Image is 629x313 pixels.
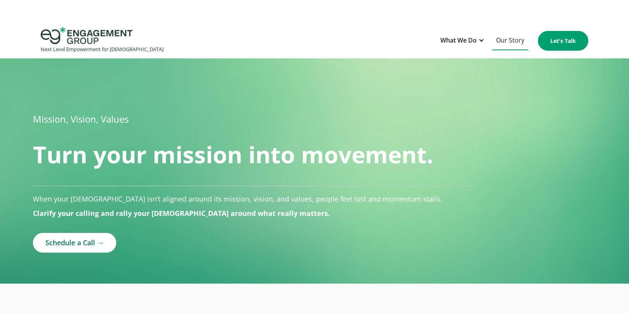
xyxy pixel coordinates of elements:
h1: Mission, Vision, Values [33,111,580,128]
a: Schedule a Call → [33,233,116,253]
a: Our Story [492,31,528,50]
a: Let's Talk [538,31,588,51]
span: Organization [191,31,230,40]
div: What We Do [436,31,488,50]
h1: Turn your mission into movement. [33,141,471,168]
img: Engagement Group Logo Icon [41,27,133,44]
strong: Clarify your calling and rally your [DEMOGRAPHIC_DATA] around what really matters. ‍ [33,209,330,218]
p: When your [DEMOGRAPHIC_DATA] isn’t aligned around its mission, vision, and values, people feel lo... [33,194,471,204]
span: Phone number [191,63,236,72]
div: What We Do [440,35,477,46]
div: Next Level Empowerment for [DEMOGRAPHIC_DATA] [41,44,164,55]
a: home [41,27,164,55]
